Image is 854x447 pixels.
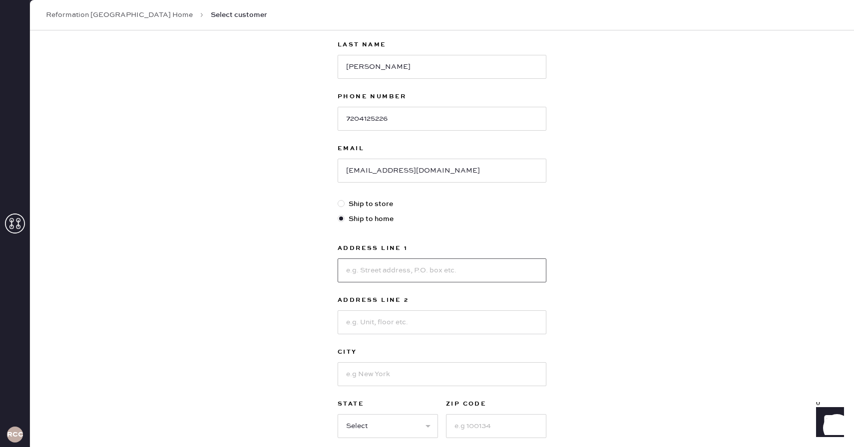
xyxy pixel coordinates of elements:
input: e.g (XXX) XXXXXX [338,107,546,131]
label: Last Name [338,39,546,51]
input: e.g. Unit, floor etc. [338,310,546,334]
input: e.g. Doe [338,55,546,79]
span: Select customer [211,10,267,20]
label: Phone Number [338,91,546,103]
label: Ship to home [338,214,546,224]
label: Ship to store [338,199,546,210]
input: e.g. Street address, P.O. box etc. [338,258,546,282]
h3: RCCA [7,431,23,438]
label: State [338,398,438,410]
input: e.g 100134 [446,414,546,438]
input: e.g. john@doe.com [338,159,546,183]
input: e.g New York [338,362,546,386]
label: Address Line 1 [338,242,546,254]
label: ZIP Code [446,398,546,410]
label: City [338,346,546,358]
iframe: Front Chat [807,402,850,445]
label: Address Line 2 [338,294,546,306]
label: Email [338,143,546,155]
a: Reformation [GEOGRAPHIC_DATA] Home [46,10,193,20]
